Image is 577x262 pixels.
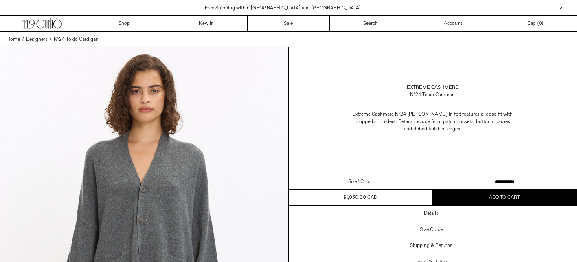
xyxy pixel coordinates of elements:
p: Extreme Cashmere Nº24 [PERSON_NAME] in felt features a loose fit with dropped shoulders. Details ... [351,107,514,137]
div: Nº24 Tokio Cardigan [410,91,455,99]
span: Size [348,178,357,185]
span: 0 [539,20,542,27]
h3: Size Guide [420,227,443,233]
a: Free Shipping within [GEOGRAPHIC_DATA] and [GEOGRAPHIC_DATA] [205,5,361,11]
a: Home [7,36,20,43]
a: Account [412,16,494,31]
a: Designers [26,36,48,43]
a: Sale [248,16,330,31]
a: Search [330,16,412,31]
a: Extreme Cashmere [407,84,459,91]
span: ) [539,20,543,27]
div: $1,050.00 CAD [343,194,377,201]
span: Add to cart [489,194,520,201]
a: Bag () [494,16,577,31]
a: Shop [83,16,165,31]
h3: Shipping & Returns [410,243,452,249]
span: / Color [357,178,372,185]
a: New In [165,16,248,31]
button: Add to cart [432,190,577,205]
h3: Details [424,211,439,216]
span: / [50,36,52,43]
a: Nº24 Tokio Cardigan [54,36,99,43]
span: / [22,36,24,43]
